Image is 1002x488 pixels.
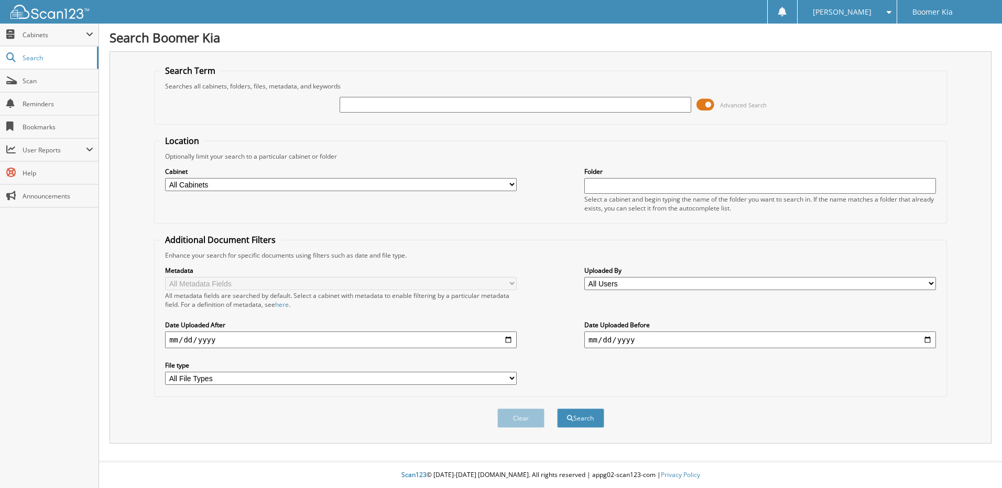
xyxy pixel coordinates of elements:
legend: Additional Document Filters [160,234,281,246]
legend: Search Term [160,65,221,76]
span: [PERSON_NAME] [813,9,872,15]
button: Search [557,408,604,428]
label: Folder [584,167,936,176]
span: Scan123 [401,470,427,479]
a: here [275,300,289,309]
a: Privacy Policy [661,470,700,479]
input: end [584,331,936,348]
button: Clear [497,408,544,428]
span: Announcements [23,192,93,201]
input: start [165,331,517,348]
label: Uploaded By [584,266,936,275]
img: scan123-logo-white.svg [10,5,89,19]
span: Help [23,169,93,178]
span: Bookmarks [23,123,93,131]
div: © [DATE]-[DATE] [DOMAIN_NAME]. All rights reserved | appg02-scan123-com | [99,462,1002,488]
span: Advanced Search [720,101,767,109]
span: User Reports [23,146,86,154]
span: Search [23,53,92,62]
legend: Location [160,135,204,147]
span: Boomer Kia [912,9,953,15]
span: Scan [23,76,93,85]
div: Enhance your search for specific documents using filters such as date and file type. [160,251,941,260]
div: All metadata fields are searched by default. Select a cabinet with metadata to enable filtering b... [165,291,517,309]
span: Reminders [23,99,93,108]
label: Date Uploaded After [165,320,517,329]
h1: Search Boomer Kia [110,29,992,46]
div: Optionally limit your search to a particular cabinet or folder [160,152,941,161]
div: Searches all cabinets, folders, files, metadata, and keywords [160,82,941,91]
label: Date Uploaded Before [584,320,936,329]
label: File type [165,361,517,370]
span: Cabinets [23,30,86,39]
div: Select a cabinet and begin typing the name of the folder you want to search in. If the name match... [584,195,936,213]
label: Cabinet [165,167,517,176]
label: Metadata [165,266,517,275]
